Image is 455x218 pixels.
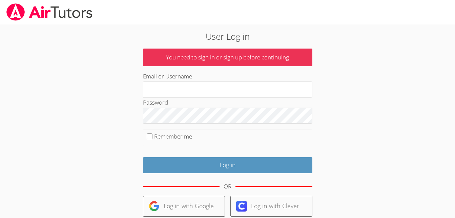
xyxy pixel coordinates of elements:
[6,3,93,21] img: airtutors_banner-c4298cdbf04f3fff15de1276eac7730deb9818008684d7c2e4769d2f7ddbe033.png
[143,72,192,80] label: Email or Username
[143,157,312,173] input: Log in
[224,182,231,192] div: OR
[105,30,350,43] h2: User Log in
[143,49,312,67] p: You need to sign in or sign up before continuing
[143,196,225,217] a: Log in with Google
[230,196,312,217] a: Log in with Clever
[154,132,192,140] label: Remember me
[143,98,168,106] label: Password
[149,201,160,212] img: google-logo-50288ca7cdecda66e5e0955fdab243c47b7ad437acaf1139b6f446037453330a.svg
[236,201,247,212] img: clever-logo-6eab21bc6e7a338710f1a6ff85c0baf02591cd810cc4098c63d3a4b26e2feb20.svg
